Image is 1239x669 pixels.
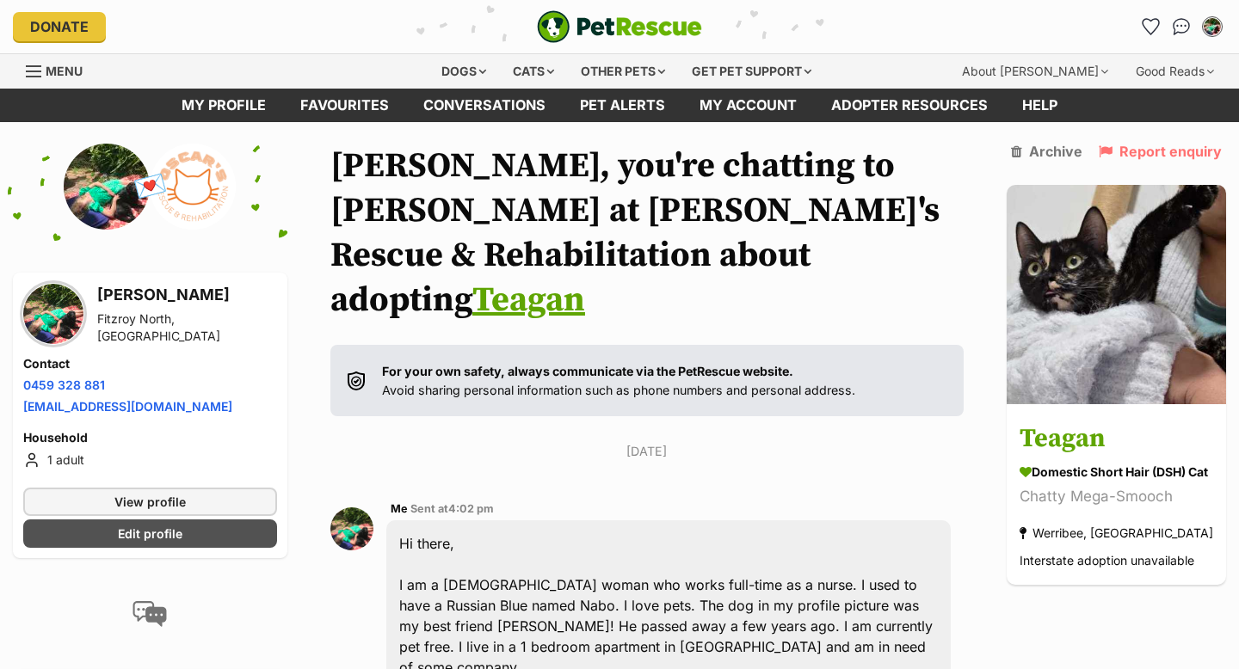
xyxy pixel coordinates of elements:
[682,89,814,122] a: My account
[950,54,1120,89] div: About [PERSON_NAME]
[1020,463,1213,481] div: Domestic Short Hair (DSH) Cat
[283,89,406,122] a: Favourites
[501,54,566,89] div: Cats
[118,525,182,543] span: Edit profile
[23,399,232,414] a: [EMAIL_ADDRESS][DOMAIN_NAME]
[1007,407,1226,585] a: Teagan Domestic Short Hair (DSH) Cat Chatty Mega-Smooch Werribee, [GEOGRAPHIC_DATA] Interstate ad...
[1099,144,1222,159] a: Report enquiry
[131,168,170,205] span: 💌
[410,502,494,515] span: Sent at
[330,507,373,550] img: Hayley Flynn profile pic
[1124,54,1226,89] div: Good Reads
[537,10,702,43] a: PetRescue
[26,54,95,85] a: Menu
[23,519,277,548] a: Edit profile
[23,488,277,516] a: View profile
[164,89,283,122] a: My profile
[1137,13,1164,40] a: Favourites
[23,284,83,344] img: Hayley Flynn profile pic
[391,502,408,515] span: Me
[1173,18,1191,35] img: chat-41dd97257d64d25036548639549fe6c8038ab92f7586957e7f3b1b290dea8141.svg
[114,493,186,511] span: View profile
[133,601,167,627] img: conversation-icon-4a6f8262b818ee0b60e3300018af0b2d0b884aa5de6e9bcb8d3d4eeb1a70a7c4.svg
[1011,144,1082,159] a: Archive
[23,377,105,392] a: 0459 328 881
[97,310,277,345] div: Fitzroy North, [GEOGRAPHIC_DATA]
[1168,13,1195,40] a: Conversations
[23,355,277,372] h4: Contact
[1020,485,1213,508] div: Chatty Mega-Smooch
[64,144,150,230] img: Hayley Flynn profile pic
[472,279,585,322] a: Teagan
[1020,420,1213,458] h3: Teagan
[406,89,563,122] a: conversations
[448,502,494,515] span: 4:02 pm
[23,450,277,470] li: 1 adult
[23,429,277,446] h4: Household
[1020,553,1194,568] span: Interstate adoption unavailable
[680,54,823,89] div: Get pet support
[97,283,277,307] h3: [PERSON_NAME]
[1137,13,1226,40] ul: Account quick links
[563,89,682,122] a: Pet alerts
[1007,185,1226,404] img: Teagan
[382,364,793,378] strong: For your own safety, always communicate via the PetRescue website.
[1005,89,1075,122] a: Help
[1020,521,1213,544] div: Werribee, [GEOGRAPHIC_DATA]
[150,144,236,230] img: Oscar's Rescue & Rehabilitation profile pic
[330,442,964,460] p: [DATE]
[1204,18,1221,35] img: Hayley Flynn profile pic
[13,12,106,41] a: Donate
[1199,13,1226,40] button: My account
[382,362,855,399] p: Avoid sharing personal information such as phone numbers and personal address.
[814,89,1005,122] a: Adopter resources
[330,144,964,322] h1: [PERSON_NAME], you're chatting to [PERSON_NAME] at [PERSON_NAME]'s Rescue & Rehabilitation about ...
[569,54,677,89] div: Other pets
[46,64,83,78] span: Menu
[537,10,702,43] img: logo-e224e6f780fb5917bec1dbf3a21bbac754714ae5b6737aabdf751b685950b380.svg
[429,54,498,89] div: Dogs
